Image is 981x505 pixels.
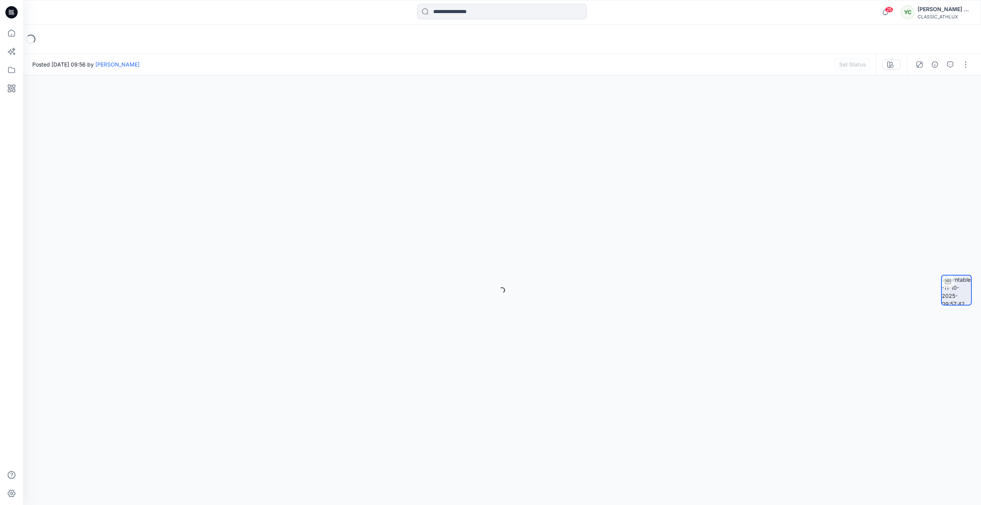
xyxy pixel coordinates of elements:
[885,7,893,13] span: 25
[918,14,971,20] div: CLASSIC_ATHLUX
[32,60,140,68] span: Posted [DATE] 09:56 by
[929,58,941,71] button: Details
[95,61,140,68] a: [PERSON_NAME]
[901,5,914,19] div: YC
[918,5,971,14] div: [PERSON_NAME] Cfai
[942,276,971,305] img: turntable-11-10-2025-09:57:42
